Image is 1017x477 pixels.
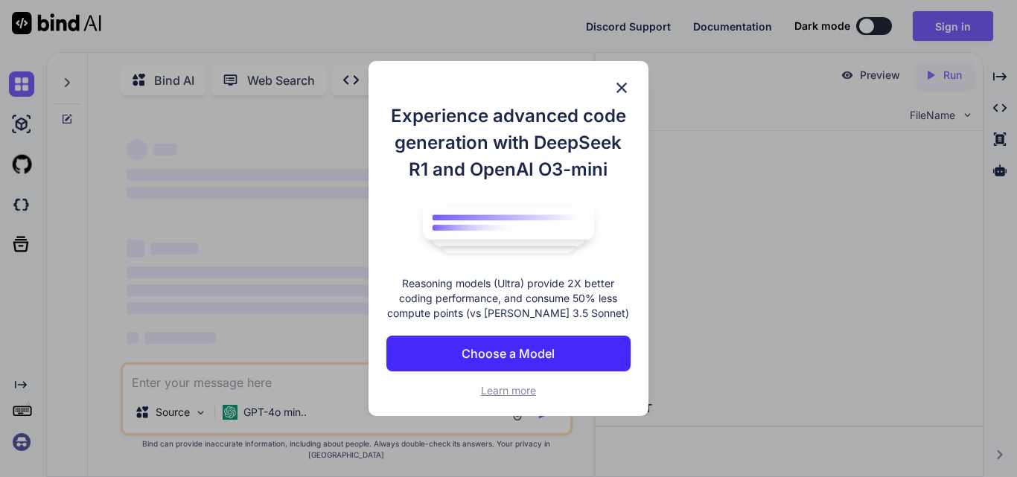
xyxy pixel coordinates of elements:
[386,103,631,183] h1: Experience advanced code generation with DeepSeek R1 and OpenAI O3-mini
[386,336,631,371] button: Choose a Model
[613,79,631,97] img: close
[412,198,605,262] img: bind logo
[462,345,555,362] p: Choose a Model
[481,384,536,397] span: Learn more
[386,276,631,321] p: Reasoning models (Ultra) provide 2X better coding performance, and consume 50% less compute point...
